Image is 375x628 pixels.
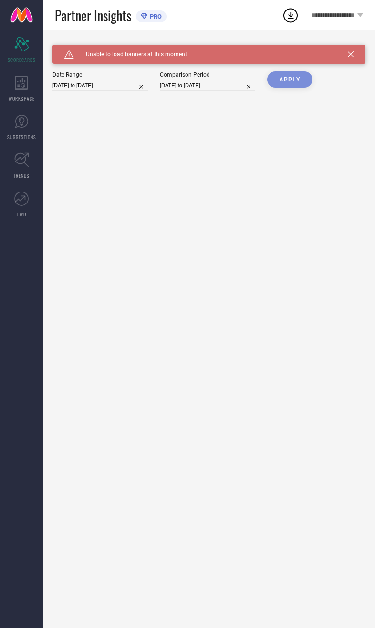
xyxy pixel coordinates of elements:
[147,13,162,20] span: PRO
[8,56,36,63] span: SCORECARDS
[52,71,148,78] div: Date Range
[160,81,255,91] input: Select comparison period
[13,172,30,179] span: TRENDS
[52,81,148,91] input: Select date range
[55,6,131,25] span: Partner Insights
[74,51,187,58] span: Unable to load banners at this moment
[160,71,255,78] div: Comparison Period
[52,45,148,51] div: Brand
[282,7,299,24] div: Open download list
[17,211,26,218] span: FWD
[7,133,36,141] span: SUGGESTIONS
[9,95,35,102] span: WORKSPACE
